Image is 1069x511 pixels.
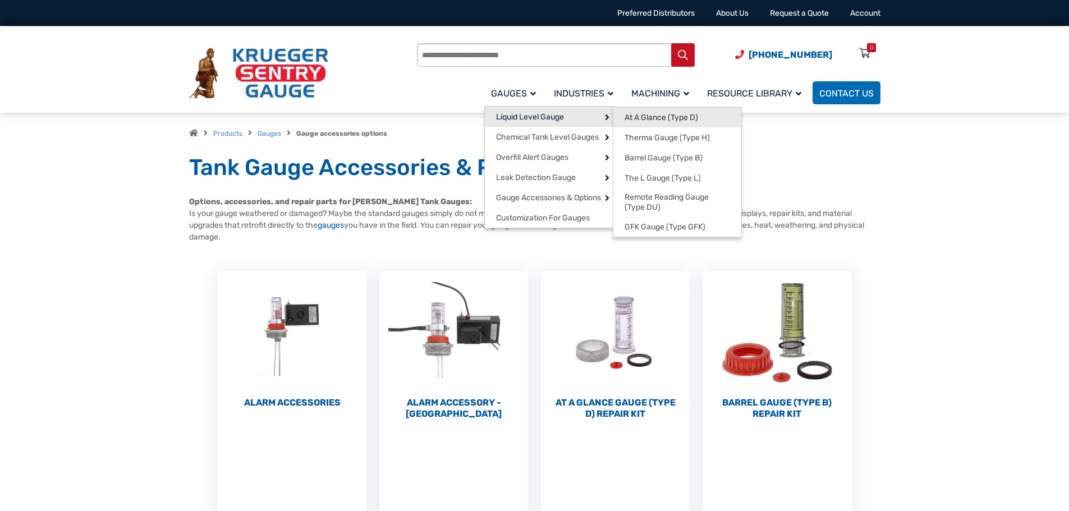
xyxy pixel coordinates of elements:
a: Remote Reading Gauge (Type DU) [613,188,741,217]
div: 0 [870,43,873,52]
a: gauges [318,220,344,230]
a: Chemical Tank Level Gauges [485,127,613,147]
span: Resource Library [707,88,801,99]
h2: Alarm Accessories [218,397,367,408]
img: At a Glance Gauge (Type D) Repair Kit [541,271,690,394]
a: Visit product category At a Glance Gauge (Type D) Repair Kit [541,271,690,420]
a: Gauges [484,80,547,106]
span: Liquid Level Gauge [496,112,564,122]
a: Visit product category Alarm Accessory - DC [379,271,529,420]
img: Barrel Gauge (Type B) Repair Kit [703,271,852,394]
span: Overfill Alert Gauges [496,153,568,163]
strong: Gauge accessories options [296,130,387,137]
span: Chemical Tank Level Gauges [496,132,599,142]
a: Visit product category Alarm Accessories [218,271,367,408]
a: Gauge Accessories & Options [485,187,613,208]
img: Alarm Accessories [218,271,367,394]
h2: Alarm Accessory - [GEOGRAPHIC_DATA] [379,397,529,420]
a: GFK Gauge (Type GFK) [613,217,741,237]
a: Resource Library [700,80,813,106]
a: The L Gauge (Type L) [613,168,741,188]
h2: Barrel Gauge (Type B) Repair Kit [703,397,852,420]
a: Visit product category Barrel Gauge (Type B) Repair Kit [703,271,852,420]
p: Is your gauge weathered or damaged? Maybe the standard gauges simply do not meet your requirement... [189,196,880,243]
a: Industries [547,80,625,106]
a: Therma Gauge (Type H) [613,127,741,148]
a: Leak Detection Gauge [485,167,613,187]
a: Customization For Gauges [485,208,613,228]
span: Gauge Accessories & Options [496,193,601,203]
a: About Us [716,8,749,18]
span: Gauges [491,88,536,99]
span: Leak Detection Gauge [496,173,576,183]
h2: At a Glance Gauge (Type D) Repair Kit [541,397,690,420]
a: Phone Number (920) 434-8860 [735,48,832,62]
a: Liquid Level Gauge [485,107,613,127]
a: Products [213,130,242,137]
a: Gauges [258,130,281,137]
span: At A Glance (Type D) [625,113,698,123]
a: Machining [625,80,700,106]
a: At A Glance (Type D) [613,107,741,127]
a: Overfill Alert Gauges [485,147,613,167]
img: Alarm Accessory - DC [379,271,529,394]
span: Remote Reading Gauge (Type DU) [625,192,730,212]
span: Barrel Gauge (Type B) [625,153,703,163]
span: Contact Us [819,88,874,99]
a: Contact Us [813,81,880,104]
span: Industries [554,88,613,99]
h1: Tank Gauge Accessories & Repair Parts [189,154,880,182]
a: Preferred Distributors [617,8,695,18]
strong: Options, accessories, and repair parts for [PERSON_NAME] Tank Gauges: [189,197,472,206]
a: Barrel Gauge (Type B) [613,148,741,168]
span: GFK Gauge (Type GFK) [625,222,705,232]
span: [PHONE_NUMBER] [749,49,832,60]
img: Krueger Sentry Gauge [189,48,328,99]
span: The L Gauge (Type L) [625,173,701,183]
span: Customization For Gauges [496,213,590,223]
span: Machining [631,88,689,99]
a: Account [850,8,880,18]
span: Therma Gauge (Type H) [625,133,710,143]
a: Request a Quote [770,8,829,18]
